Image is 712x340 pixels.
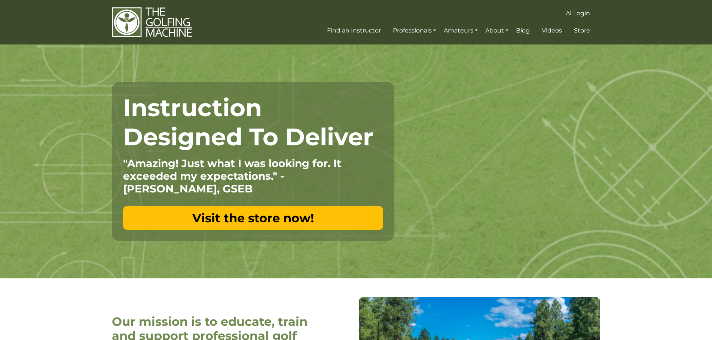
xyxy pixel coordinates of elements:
[112,7,192,38] img: The Golfing Machine
[483,24,510,37] a: About
[123,206,383,230] a: Visit the store now!
[542,27,562,34] span: Videos
[442,24,480,37] a: Amateurs
[325,24,383,37] a: Find an Instructor
[327,27,381,34] span: Find an Instructor
[391,24,438,37] a: Professionals
[574,27,590,34] span: Store
[566,10,590,17] span: AI Login
[516,27,530,34] span: Blog
[123,93,383,151] h1: Instruction Designed To Deliver
[572,24,592,37] a: Store
[540,24,564,37] a: Videos
[564,7,592,20] a: AI Login
[123,157,383,195] p: "Amazing! Just what I was looking for. It exceeded my expectations." - [PERSON_NAME], GSEB
[514,24,532,37] a: Blog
